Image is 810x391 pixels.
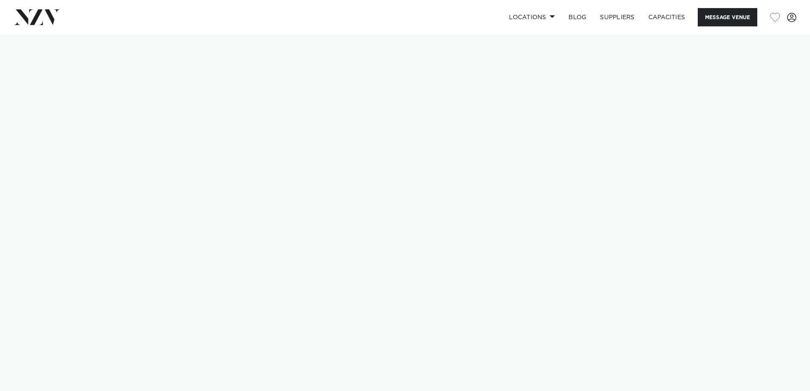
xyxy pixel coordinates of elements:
a: SUPPLIERS [593,8,641,26]
button: Message Venue [698,8,757,26]
a: Capacities [642,8,692,26]
a: Locations [502,8,562,26]
img: nzv-logo.png [14,9,60,25]
a: BLOG [562,8,593,26]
